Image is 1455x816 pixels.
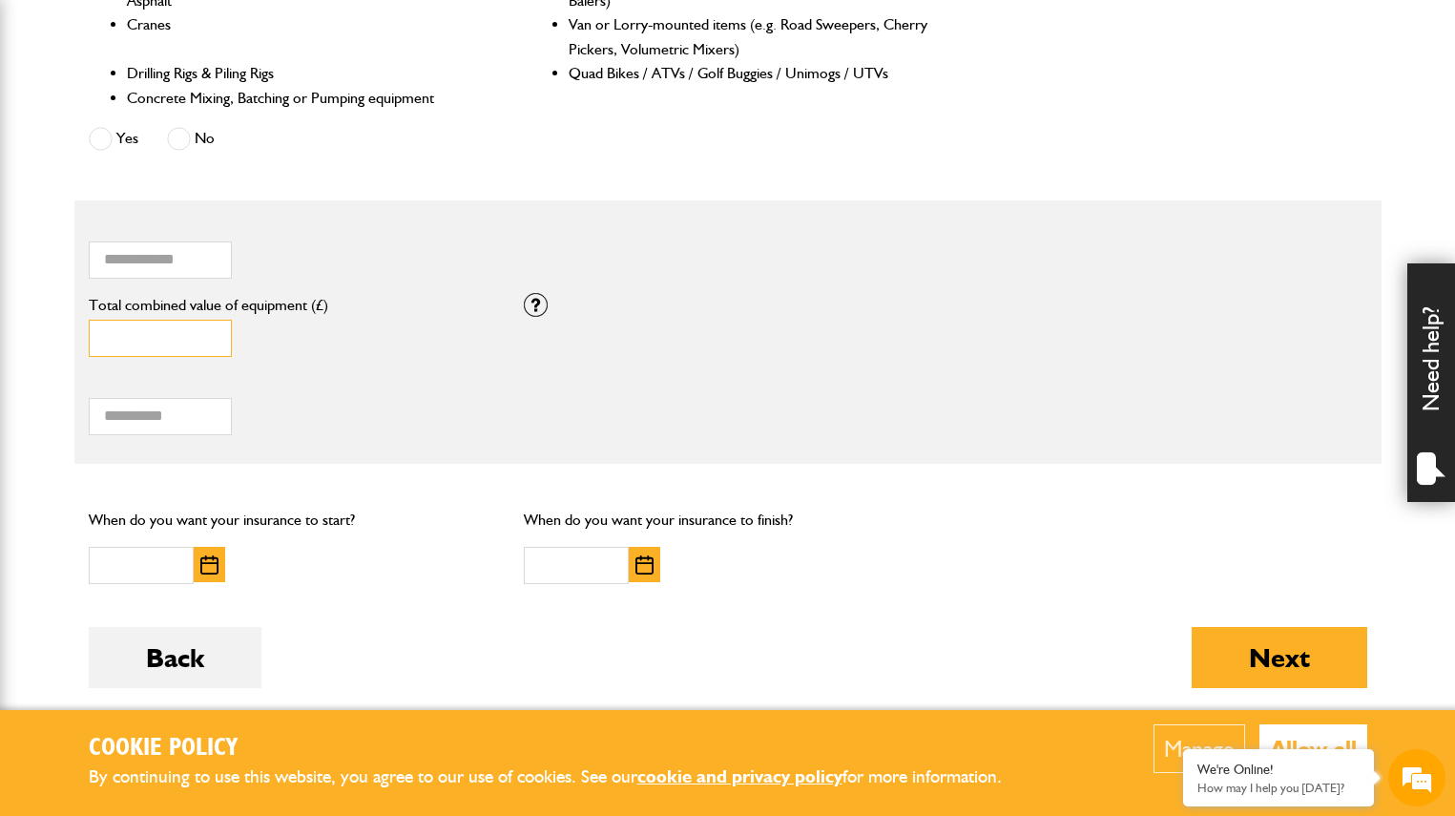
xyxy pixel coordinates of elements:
[1192,627,1367,688] button: Next
[1197,762,1360,778] div: We're Online!
[569,12,930,61] li: Van or Lorry-mounted items (e.g. Road Sweepers, Cherry Pickers, Volumetric Mixers)
[167,127,215,151] label: No
[89,127,138,151] label: Yes
[1154,724,1245,773] button: Manage
[25,289,348,331] input: Enter your phone number
[524,508,931,533] p: When do you want your insurance to finish?
[89,763,1033,792] p: By continuing to use this website, you agree to our use of cookies. See our for more information.
[1407,263,1455,502] div: Need help?
[25,177,348,219] input: Enter your last name
[89,508,496,533] p: When do you want your insurance to start?
[1197,781,1360,795] p: How may I help you today?
[260,588,346,614] em: Start Chat
[127,12,488,61] li: Cranes
[89,627,261,688] button: Back
[637,765,842,787] a: cookie and privacy policy
[25,345,348,572] textarea: Type your message and hit 'Enter'
[313,10,359,55] div: Minimize live chat window
[99,107,321,132] div: Chat with us now
[25,233,348,275] input: Enter your email address
[569,61,930,86] li: Quad Bikes / ATVs / Golf Buggies / Unimogs / UTVs
[89,298,496,313] label: Total combined value of equipment (£)
[1259,724,1367,773] button: Allow all
[32,106,80,133] img: d_20077148190_company_1631870298795_20077148190
[635,555,654,575] img: Choose date
[89,734,1033,764] h2: Cookie Policy
[127,86,488,111] li: Concrete Mixing, Batching or Pumping equipment
[127,61,488,86] li: Drilling Rigs & Piling Rigs
[200,555,218,575] img: Choose date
